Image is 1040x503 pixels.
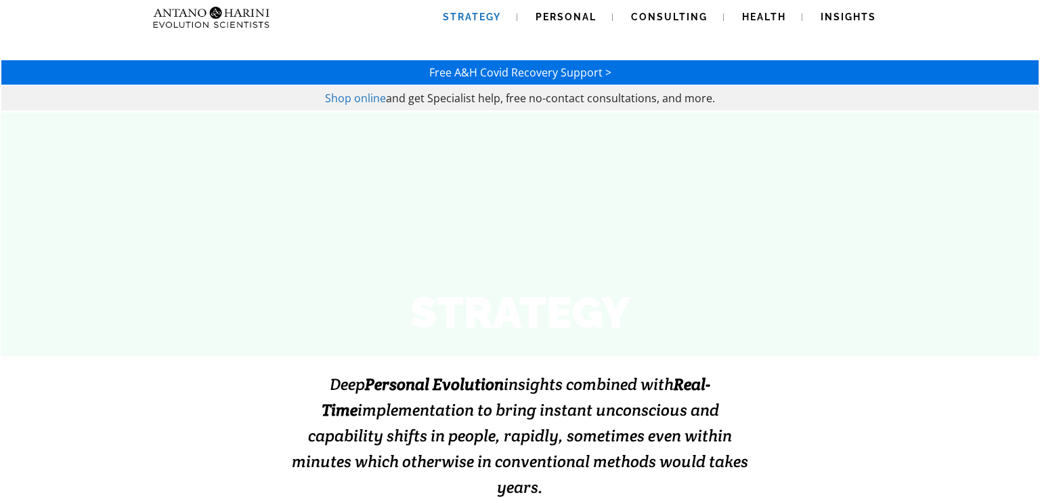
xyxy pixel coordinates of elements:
a: Shop online [325,91,386,106]
strong: STRATEGY [410,287,630,338]
span: Health [742,12,786,22]
span: Insights [821,12,876,22]
span: and get Specialist help, free no-contact consultations, and more. [386,91,715,106]
span: Consulting [631,12,708,22]
span: Strategy [443,12,501,22]
a: Free A&H Covid Recovery Support > [429,65,611,80]
span: Personal [536,12,597,22]
strong: Personal Evolution [365,374,504,395]
span: Deep insights combined with implementation to bring instant unconscious and capability shifts in ... [292,374,748,498]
